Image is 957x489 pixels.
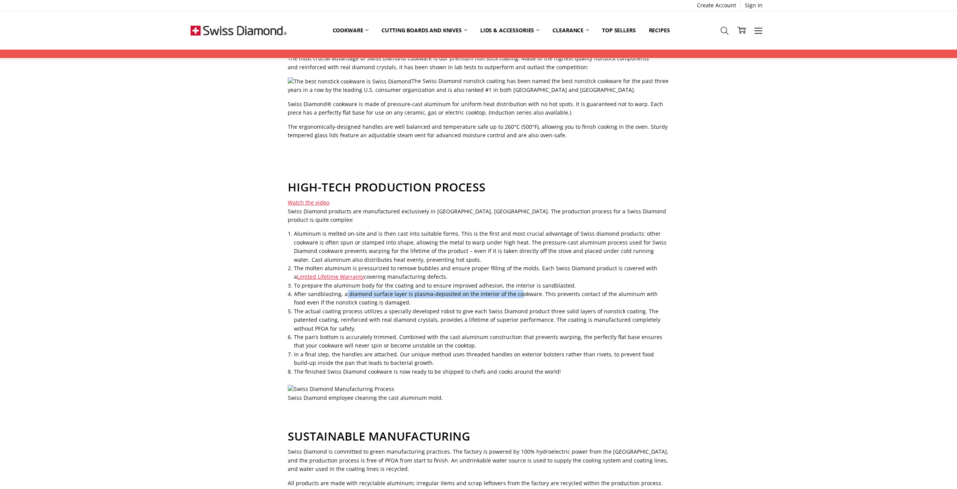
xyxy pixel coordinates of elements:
[297,273,364,280] a: Limited Lifetime Warranty
[294,333,669,350] li: The pan’s bottom is accurately trimmed. Combined with the cast aluminum construction that prevent...
[294,290,669,307] li: After sandblasting, a diamond surface layer is plasma-deposited on the interior of the cookware. ...
[294,350,669,368] li: In a final step, the handles are attached. Our unique method uses threaded handles on exterior bo...
[288,447,669,473] p: Swiss Diamond is committed to green manufacturing practices. The factory is powered by 100% hydro...
[294,264,669,281] li: The molten aluminum is pressurized to remove bubbles and ensure proper filling of the molds. Each...
[294,368,669,376] li: The finished Swiss Diamond cookware is now ready to be shipped to chefs and cooks around the world!
[288,54,669,72] p: The most crucial advantage of Swiss Diamond cookware is our premium non stick coating. Made of th...
[288,385,394,393] img: Swiss Diamond Manufacturing Process
[288,77,669,95] p: The Swiss Diamond nonstick coating has been named the best nonstick cookware for the past three y...
[326,22,375,39] a: Cookware
[288,199,329,206] a: Watch the video
[191,11,287,50] img: Free Shipping On Every Order
[546,22,595,39] a: Clearance
[474,22,546,39] a: Lids & Accessories
[288,394,443,401] span: Swiss Diamond employee cleaning the cast aluminum mold.
[288,207,669,225] p: Swiss Diamond products are manufactured exclusively in [GEOGRAPHIC_DATA], [GEOGRAPHIC_DATA]. The ...
[288,77,411,86] img: The best nonstick cookware is Swiss Diamond
[595,22,642,39] a: Top Sellers
[294,307,669,333] li: The actual coating process utilizes a specially developed robot to give each Swiss Diamond produc...
[288,429,669,444] h2: SUSTAINABLE MANUFACTURING
[294,230,669,264] li: Aluminum is melted on-site and is then cast into suitable forms. This is the first and most cruci...
[288,180,669,195] h2: HIGH-TECH PRODUCTION PROCESS
[288,123,669,140] p: The ergonomically-designed handles are well balanced and temperature safe up to 260°C (500°F), al...
[642,22,677,39] a: Recipes
[375,22,474,39] a: Cutting boards and knives
[294,281,669,290] li: To prepare the aluminum body for the coating and to ensure improved adhesion, the interior is san...
[288,100,669,117] p: Swiss Diamond® cookware is made of pressure-cast aluminum for uniform heat distribution with no h...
